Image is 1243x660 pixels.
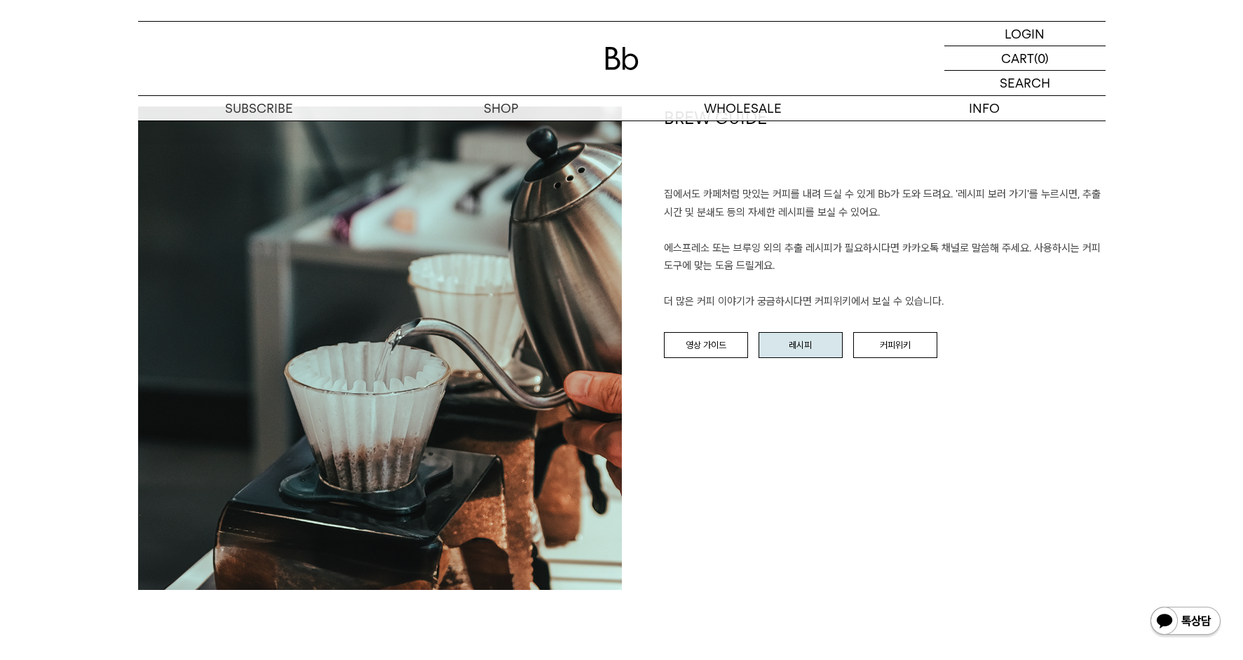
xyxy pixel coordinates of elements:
[1149,605,1222,639] img: 카카오톡 채널 1:1 채팅 버튼
[1005,22,1045,46] p: LOGIN
[664,332,748,359] a: 영상 가이드
[1000,71,1050,95] p: SEARCH
[1001,46,1034,70] p: CART
[853,332,937,359] a: 커피위키
[1034,46,1049,70] p: (0)
[759,332,843,359] a: 레시피
[944,46,1106,71] a: CART (0)
[605,47,639,70] img: 로고
[944,22,1106,46] a: LOGIN
[664,186,1106,311] p: 집에서도 카페처럼 맛있는 커피를 내려 드실 ﻿수 있게 Bb가 도와 드려요. '레시피 보러 가기'를 누르시면, 추출 시간 및 분쇄도 등의 자세한 레시피를 보실 수 있어요. 에스...
[664,106,1106,186] h1: BREW GUIDE
[138,96,380,121] a: SUBSCRIBE
[622,96,864,121] p: WHOLESALE
[138,106,622,590] img: a9080350f8f7d047e248a4ae6390d20f_153659.jpg
[864,96,1106,121] p: INFO
[380,96,622,121] a: SHOP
